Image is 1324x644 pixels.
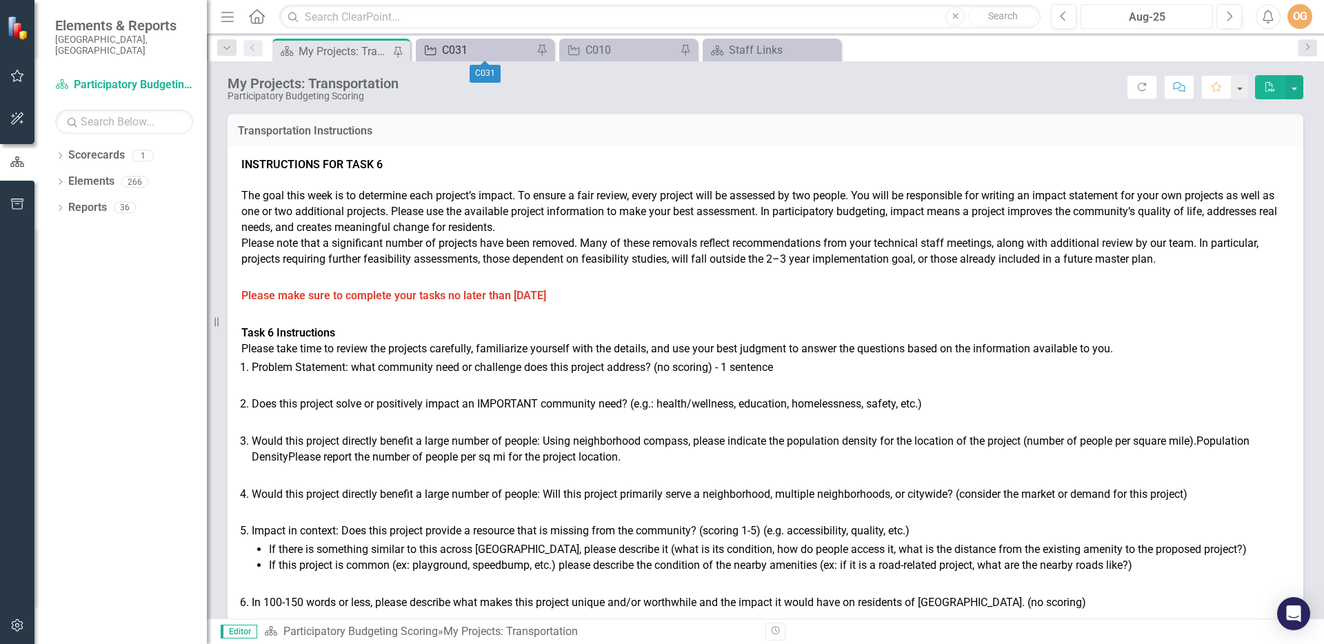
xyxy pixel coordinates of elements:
span: Elements & Reports [55,17,193,34]
input: Search Below... [55,110,193,134]
a: Participatory Budgeting Scoring [55,77,193,93]
div: Staff Links [729,41,837,59]
span: Problem Statement: what community need or challenge does this project address? (no scoring) - 1 s... [252,361,773,374]
div: 36 [114,202,136,214]
a: Staff Links [706,41,837,59]
a: C010 [563,41,676,59]
span: Task 6 Instructions [241,326,335,339]
span: If this project is common (ex: playground, speedbump, etc.) please describe the condition of the ... [269,559,1132,572]
span: If there is something similar to this across [GEOGRAPHIC_DATA], please describe it (what is its c... [269,543,1247,556]
span: INSTRUCTIONS FOR TASK 6 [241,158,383,171]
small: [GEOGRAPHIC_DATA], [GEOGRAPHIC_DATA] [55,34,193,57]
a: Scorecards [68,148,125,163]
span: Editor [221,625,257,638]
a: C031 [419,41,533,59]
span: Would this project directly benefit a large number of people: Using neighborhood compass, please ... [252,434,1250,463]
div: Participatory Budgeting Scoring [228,91,399,101]
span: In 100-150 words or less, please describe what makes this project unique and/or worthwhile and th... [252,596,1086,609]
h3: Transportation Instructions [238,125,1293,137]
div: C031 [470,65,501,83]
span: The goal this week is to determine each project’s impact. To ensure a fair review, every project ... [241,189,1277,234]
div: » [264,624,755,640]
a: Participatory Budgeting Scoring [283,625,438,638]
a: Population Density [252,434,1250,463]
span: Would this project directly benefit a large number of people: Will this project primarily serve a... [252,487,1187,501]
button: OG [1287,4,1312,29]
div: 266 [121,176,148,188]
span: Impact in context: Does this project provide a resource that is missing from the community? (scor... [252,524,910,537]
span: Please note that a significant number of projects have been removed. Many of these removals refle... [241,237,1258,265]
div: 1 [132,150,154,161]
div: Open Intercom Messenger [1277,597,1310,630]
span: Does this project solve or positively impact an IMPORTANT community need? (e.g.: health/wellness,... [252,397,922,410]
span: Please take time to review the projects carefully, familiarize yourself with the details, and use... [241,342,1113,355]
div: My Projects: Transportation [299,43,390,60]
button: Search [968,7,1037,26]
img: ClearPoint Strategy [7,16,31,40]
button: Aug-25 [1081,4,1213,29]
input: Search ClearPoint... [279,5,1041,29]
div: My Projects: Transportation [443,625,578,638]
div: My Projects: Transportation [228,76,399,91]
span: Please make sure to complete your tasks no later than [DATE] [241,289,546,302]
div: C010 [585,41,676,59]
div: Aug-25 [1085,9,1208,26]
a: Reports [68,200,107,216]
div: C031 [442,41,533,59]
span: Search [988,10,1018,21]
a: Elements [68,174,114,190]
